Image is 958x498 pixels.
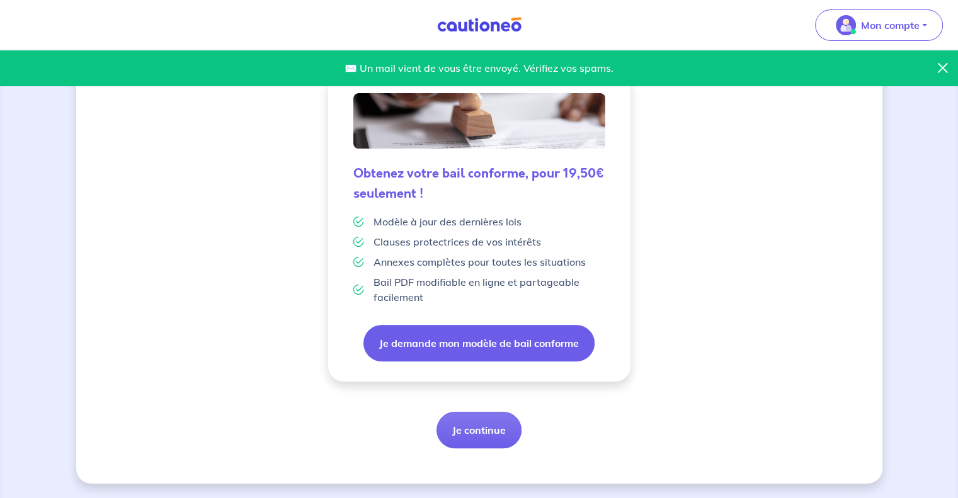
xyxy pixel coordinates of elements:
[374,274,605,305] p: Bail PDF modifiable en ligne et partageable facilement
[363,325,595,361] button: Je demande mon modèle de bail conforme
[353,93,605,149] img: valid-lease.png
[432,17,527,33] img: Cautioneo
[436,412,522,448] button: Je continue
[374,254,586,269] p: Annexes complètes pour toutes les situations
[374,214,522,229] p: Modèle à jour des dernières lois
[815,9,943,41] button: illu_account_valid_menu.svgMon compte
[861,18,920,33] p: Mon compte
[836,15,856,35] img: illu_account_valid_menu.svg
[374,234,541,249] p: Clauses protectrices de vos intérêts
[353,164,605,204] h5: Obtenez votre bail conforme, pour 19,50€ seulement !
